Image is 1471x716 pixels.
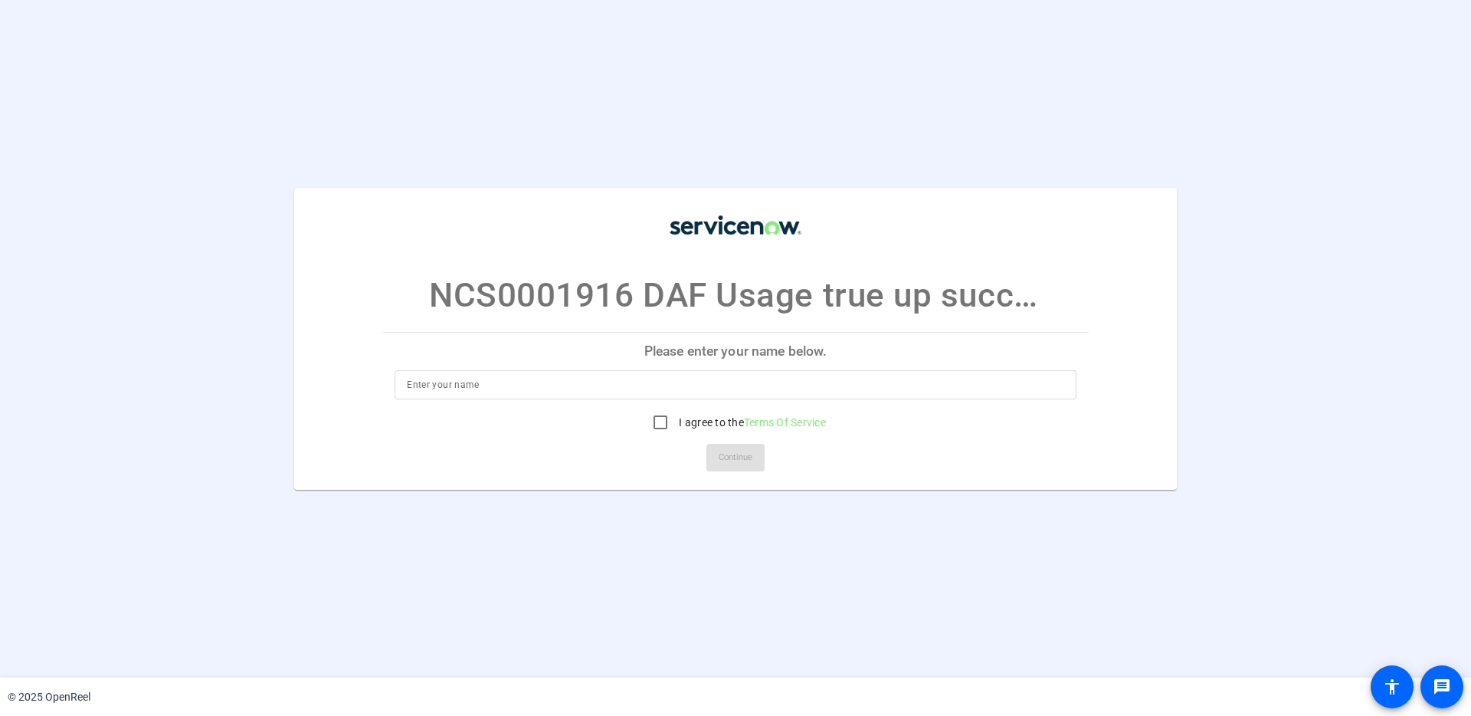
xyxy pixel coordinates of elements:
p: NCS0001916 DAF Usage true up success [PERSON_NAME] [429,271,1042,321]
img: company-logo [659,203,812,247]
div: © 2025 OpenReel [8,689,90,705]
mat-icon: accessibility [1383,678,1401,696]
input: Enter your name [407,376,1064,394]
p: Please enter your name below. [382,333,1089,370]
mat-icon: message [1433,678,1451,696]
a: Terms Of Service [744,416,826,429]
label: I agree to the [676,415,826,430]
